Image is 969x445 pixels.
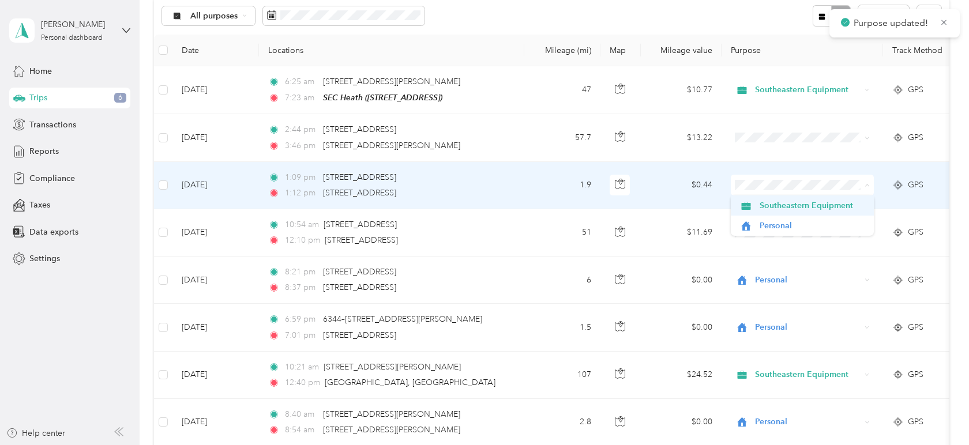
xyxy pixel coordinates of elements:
[641,209,722,257] td: $11.69
[641,114,722,161] td: $13.22
[29,145,59,157] span: Reports
[524,162,600,209] td: 1.9
[323,282,396,292] span: [STREET_ADDRESS]
[524,35,600,66] th: Mileage (mi)
[285,408,318,421] span: 8:40 am
[259,35,524,66] th: Locations
[908,274,923,286] span: GPS
[908,368,923,381] span: GPS
[641,66,722,114] td: $10.77
[323,125,396,134] span: [STREET_ADDRESS]
[29,252,60,265] span: Settings
[285,329,318,342] span: 7:01 pm
[29,65,52,77] span: Home
[524,66,600,114] td: 47
[908,179,923,191] span: GPS
[172,257,259,304] td: [DATE]
[324,220,397,229] span: [STREET_ADDRESS]
[323,93,442,102] span: SEC Heath ([STREET_ADDRESS])
[324,362,461,372] span: [STREET_ADDRESS][PERSON_NAME]
[641,162,722,209] td: $0.44
[908,84,923,96] span: GPS
[908,321,923,334] span: GPS
[285,139,318,152] span: 3:46 pm
[524,257,600,304] td: 6
[325,378,495,387] span: [GEOGRAPHIC_DATA], [GEOGRAPHIC_DATA]
[755,416,861,428] span: Personal
[172,352,259,399] td: [DATE]
[600,35,641,66] th: Map
[858,5,909,27] button: Filters
[323,188,396,198] span: [STREET_ADDRESS]
[114,93,126,103] span: 6
[172,114,259,161] td: [DATE]
[755,84,861,96] span: Southeastern Equipment
[641,257,722,304] td: $0.00
[41,35,103,42] div: Personal dashboard
[323,172,396,182] span: [STREET_ADDRESS]
[6,427,65,439] button: Help center
[41,18,113,31] div: [PERSON_NAME]
[325,235,398,245] span: [STREET_ADDRESS]
[190,12,238,20] span: All purposes
[323,267,396,277] span: [STREET_ADDRESS]
[285,266,318,278] span: 8:21 pm
[172,209,259,257] td: [DATE]
[323,409,460,419] span: [STREET_ADDRESS][PERSON_NAME]
[285,76,318,88] span: 6:25 am
[285,234,320,247] span: 12:10 pm
[285,376,320,389] span: 12:40 pm
[908,226,923,239] span: GPS
[524,209,600,257] td: 51
[285,281,318,294] span: 8:37 pm
[29,119,76,131] span: Transactions
[755,321,861,334] span: Personal
[285,313,318,326] span: 6:59 pm
[285,361,319,374] span: 10:21 am
[908,131,923,144] span: GPS
[323,314,482,324] span: 6344–[STREET_ADDRESS][PERSON_NAME]
[641,352,722,399] td: $24.52
[285,123,318,136] span: 2:44 pm
[323,77,460,86] span: [STREET_ADDRESS][PERSON_NAME]
[854,16,931,31] p: Purpose updated!
[904,380,969,445] iframe: Everlance-gr Chat Button Frame
[760,220,866,232] span: Personal
[323,141,460,150] span: [STREET_ADDRESS][PERSON_NAME]
[641,35,722,66] th: Mileage value
[524,304,600,351] td: 1.5
[755,368,861,381] span: Southeastern Equipment
[285,171,318,184] span: 1:09 pm
[323,425,460,435] span: [STREET_ADDRESS][PERSON_NAME]
[29,199,50,211] span: Taxes
[172,304,259,351] td: [DATE]
[29,226,78,238] span: Data exports
[29,172,75,184] span: Compliance
[172,35,259,66] th: Date
[172,162,259,209] td: [DATE]
[641,304,722,351] td: $0.00
[524,352,600,399] td: 107
[29,92,47,104] span: Trips
[285,218,319,231] span: 10:54 am
[285,187,318,199] span: 1:12 pm
[285,424,318,436] span: 8:54 am
[285,92,318,104] span: 7:23 am
[760,199,866,212] span: Southeastern Equipment
[755,274,861,286] span: Personal
[722,35,883,66] th: Purpose
[524,114,600,161] td: 57.7
[323,330,396,340] span: [STREET_ADDRESS]
[883,35,964,66] th: Track Method
[172,66,259,114] td: [DATE]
